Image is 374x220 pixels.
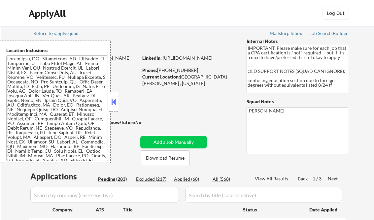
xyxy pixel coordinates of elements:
[142,74,236,86] div: [GEOGRAPHIC_DATA][PERSON_NAME] , [US_STATE]
[52,206,96,213] div: Company
[213,176,246,182] div: All (568)
[174,176,207,182] div: Applied (68)
[270,31,303,37] a: Mailslurp Inbox
[6,47,108,54] div: Location Inclusions:
[142,74,180,79] strong: Current Location:
[255,175,290,182] div: View All Results
[310,31,348,37] a: Job Search Builder
[243,204,300,215] div: Status
[328,175,338,182] div: Next
[137,119,156,126] div: no
[141,150,190,165] button: Download Resume
[310,31,348,36] div: Job Search Builder
[140,136,207,148] button: Add a Job Manually
[96,206,123,213] div: ATS
[247,38,348,45] div: Internal Notes
[185,187,342,203] input: Search by title (case sensitive)
[298,175,308,182] div: Back
[123,206,237,213] div: Title
[98,176,131,182] div: Pending (283)
[28,31,85,36] div: ← Return to /applysquad
[28,31,85,37] a: ← Return to /applysquad
[270,31,303,36] div: Mailslurp Inbox
[323,7,349,20] button: Log Out
[30,187,179,203] input: Search by company (case sensitive)
[142,55,162,61] strong: LinkedIn:
[309,206,338,213] div: Date Applied
[163,55,212,61] a: [URL][DOMAIN_NAME]
[142,67,157,73] strong: Phone:
[247,98,348,105] div: Squad Notes
[136,176,169,182] div: Excluded (217)
[313,175,328,182] div: 1 / 3
[29,8,68,19] div: ApplyAll
[30,173,96,180] div: Applications
[142,67,236,74] div: [PHONE_NUMBER]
